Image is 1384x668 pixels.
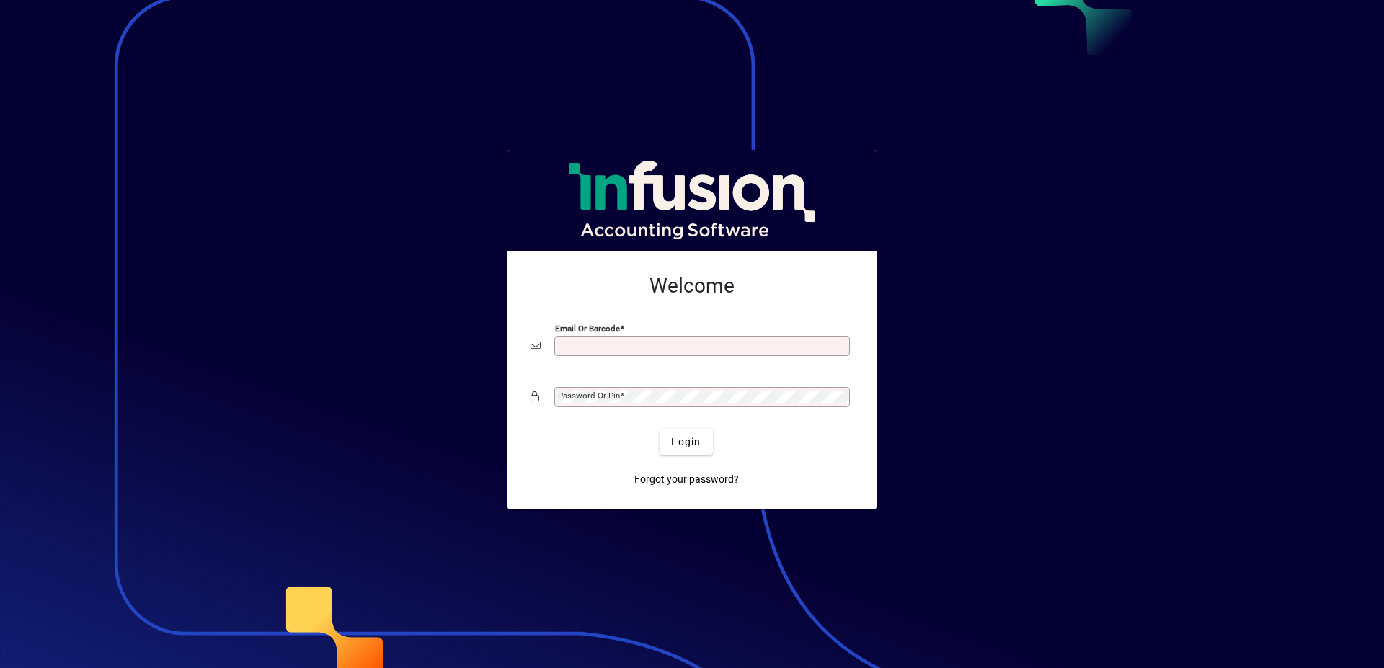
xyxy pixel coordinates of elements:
[671,435,701,450] span: Login
[558,391,620,401] mat-label: Password or Pin
[531,274,853,298] h2: Welcome
[629,466,745,492] a: Forgot your password?
[555,324,620,334] mat-label: Email or Barcode
[634,472,739,487] span: Forgot your password?
[660,429,712,455] button: Login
